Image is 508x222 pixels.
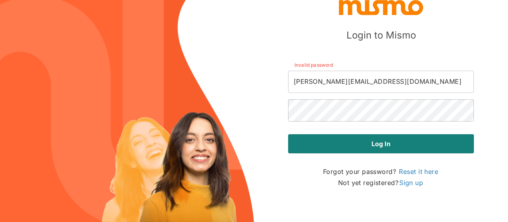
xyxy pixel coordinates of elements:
[346,29,416,42] h5: Login to Mismo
[323,166,439,177] p: Forgot your password?
[288,55,474,69] span: Invalid password
[338,177,424,188] p: Not yet registered?
[398,178,424,187] a: Sign up
[398,167,439,176] a: Reset it here
[288,71,474,93] input: Email
[288,134,474,153] button: Log in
